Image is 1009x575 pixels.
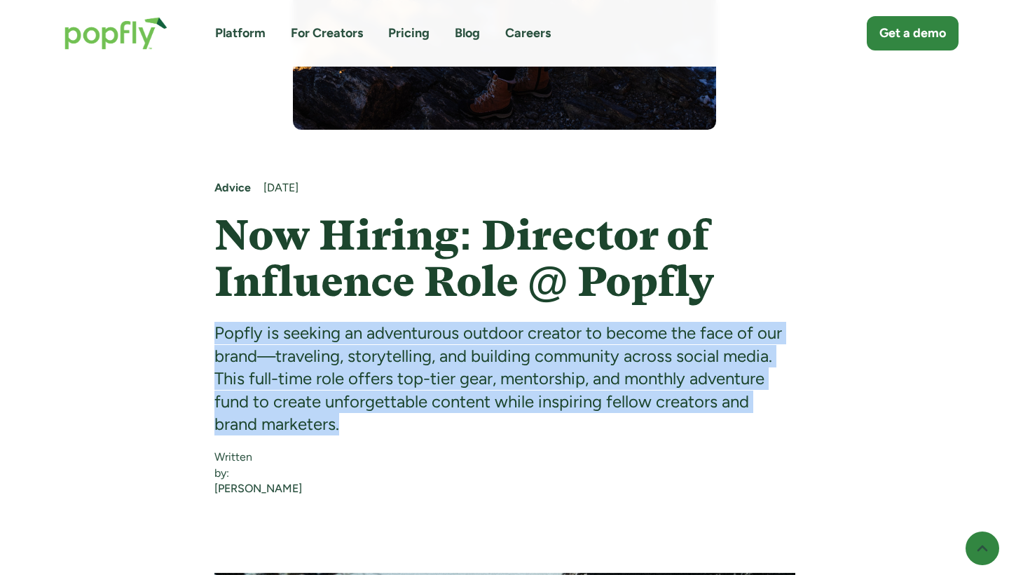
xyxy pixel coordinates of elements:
[455,25,480,42] a: Blog
[214,180,251,196] a: Advice
[388,25,430,42] a: Pricing
[214,322,795,435] div: Popfly is seeking an adventurous outdoor creator to become the face of our brand—traveling, story...
[214,212,795,305] h1: Now Hiring: Director of Influence Role @ Popfly
[505,25,551,42] a: Careers
[215,25,266,42] a: Platform
[214,449,302,481] div: Written by:
[50,3,181,64] a: home
[867,16,959,50] a: Get a demo
[263,180,795,196] div: [DATE]
[879,25,946,42] div: Get a demo
[214,481,302,496] a: [PERSON_NAME]
[214,181,251,194] strong: Advice
[291,25,363,42] a: For Creators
